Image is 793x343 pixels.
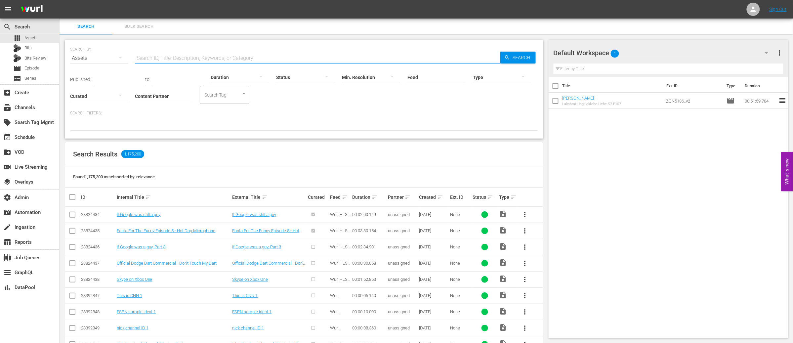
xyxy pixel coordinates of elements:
div: None [450,212,471,217]
td: ZON5136_v2 [663,93,724,109]
span: Video [499,210,507,218]
div: 28392847 [81,293,115,298]
div: None [450,309,471,314]
span: more_vert [521,308,529,316]
a: ESPN sample ident 1 [232,309,272,314]
div: Internal Title [117,193,230,201]
a: This is CNN 1 [232,293,258,298]
span: sort [511,194,517,200]
button: Open [241,91,247,97]
span: Wurl HLS Test [330,277,351,287]
button: more_vert [517,288,533,304]
div: 00:02:00.149 [353,212,386,217]
span: Published: [70,77,91,82]
span: more_vert [521,259,529,267]
div: None [450,228,471,233]
span: Wurl Channel IDs [330,325,346,340]
span: Schedule [3,133,11,141]
a: Official Dodge Dart Commercial - Don't Touch My Dart [117,261,217,266]
div: [DATE] [419,309,448,314]
span: more_vert [775,49,783,57]
span: sort [405,194,411,200]
span: sort [342,194,348,200]
span: Reports [3,238,11,246]
span: unassigned [388,244,410,249]
button: more_vert [517,320,533,336]
span: Search Tag Mgmt [3,118,11,126]
div: 23824436 [81,244,115,249]
button: more_vert [775,45,783,61]
a: Fanta For The Funny Episode 5 - Hot Dog Microphone [117,228,216,233]
span: sort [372,194,378,200]
span: Asset [13,34,21,42]
span: Overlays [3,178,11,186]
span: 1 [611,47,619,61]
a: This is CNN 1 [117,293,142,298]
div: [DATE] [419,277,448,282]
button: Open Feedback Widget [781,152,793,191]
span: more_vert [521,276,529,283]
span: Search [63,23,108,30]
span: 1,175,200 [121,150,145,158]
span: Create [3,89,11,97]
div: Assets [70,49,128,67]
div: Feed [330,193,351,201]
div: Lakshmi: Unglückliche Liebe S2 E107 [563,102,621,106]
th: Ext. ID [663,77,723,95]
a: [PERSON_NAME] [563,96,594,101]
span: menu [4,5,12,13]
div: 00:03:30.154 [353,228,386,233]
div: [DATE] [419,228,448,233]
span: VOD [3,148,11,156]
div: 00:01:52.853 [353,277,386,282]
span: Wurl HLS Test [330,212,351,222]
span: Video [499,323,507,331]
span: Series [24,75,36,82]
span: sort [145,194,151,200]
div: Ext. ID [450,194,471,200]
span: reorder [778,97,786,105]
div: 23824438 [81,277,115,282]
span: Admin [3,193,11,201]
div: 00:00:06.140 [353,293,386,298]
span: Bulk Search [116,23,161,30]
div: Curated [308,194,328,200]
div: Bits [13,44,21,52]
div: [DATE] [419,261,448,266]
span: Wurl HLS Test [330,244,351,254]
span: Video [499,291,507,299]
span: Ingestion [3,223,11,231]
div: Bits Review [13,54,21,62]
a: If Google was a guy, Part 3 [232,244,281,249]
a: Fanta For The Funny Episode 5 - Hot Dog Microphone [232,228,302,238]
button: Search [500,52,536,64]
div: 00:00:10.000 [353,309,386,314]
span: sort [437,194,443,200]
span: more_vert [521,324,529,332]
span: Channels [3,104,11,111]
div: None [450,277,471,282]
a: If Google was a guy, Part 3 [117,244,166,249]
span: Automation [3,208,11,216]
a: Sign Out [770,7,787,12]
a: If Google was still a guy [117,212,161,217]
span: more_vert [521,227,529,235]
div: [DATE] [419,293,448,298]
span: to [145,77,149,82]
div: Duration [353,193,386,201]
div: 00:00:30.058 [353,261,386,266]
span: Wurl Channel IDs [330,309,346,324]
span: Video [499,242,507,250]
a: Official Dodge Dart Commercial - Don't Touch My Dart [232,261,306,271]
div: Partner [388,193,417,201]
div: [DATE] [419,244,448,249]
a: If Google was still a guy [232,212,276,217]
div: 00:00:08.360 [353,325,386,330]
th: Type [723,77,741,95]
span: Video [499,307,507,315]
button: more_vert [517,255,533,271]
div: [DATE] [419,212,448,217]
div: 23824435 [81,228,115,233]
span: unassigned [388,212,410,217]
span: Bits [24,45,32,51]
